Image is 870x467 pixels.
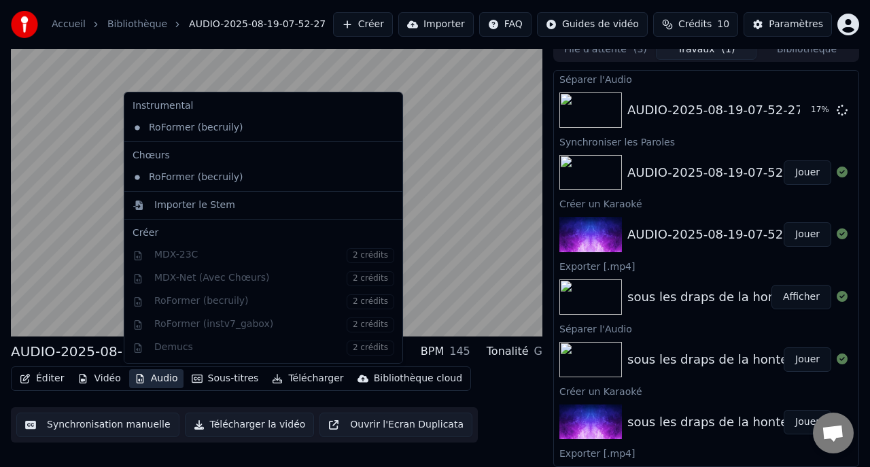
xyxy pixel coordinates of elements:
div: Séparer l'Audio [554,71,858,87]
div: G [534,343,542,360]
div: RoFormer (becruily) [127,117,379,139]
div: 17 % [811,105,831,116]
span: Crédits [678,18,712,31]
div: sous les draps de la honte [627,413,788,432]
button: Crédits10 [653,12,738,37]
div: Tonalité [487,343,529,360]
button: Sous-titres [186,369,264,388]
div: Instrumental [127,95,400,117]
div: Créer un Karaoké [554,383,858,399]
a: Accueil [52,18,86,31]
button: Télécharger [266,369,349,388]
nav: breadcrumb [52,18,326,31]
div: Chœurs [127,145,400,167]
div: AUDIO-2025-08-19-07-52-27 2 [627,225,815,244]
button: Audio [129,369,184,388]
button: Synchronisation manuelle [16,413,179,437]
button: Créer [333,12,393,37]
div: AUDIO-2025-08-19-07-52-27 [627,101,803,120]
button: Travaux [656,40,756,60]
div: sous les draps de la honte [627,288,788,307]
button: Télécharger la vidéo [185,413,315,437]
div: Synchroniser les Paroles [554,133,858,150]
button: Jouer [784,160,831,185]
button: Jouer [784,222,831,247]
div: Créer un Karaoké [554,195,858,211]
div: Exporter [.mp4] [554,258,858,274]
button: Éditer [14,369,69,388]
div: Séparer l'Audio [554,320,858,336]
button: Guides de vidéo [537,12,648,37]
div: sous les draps de la honte [627,350,788,369]
button: Importer [398,12,474,37]
button: Paramètres [744,12,832,37]
div: Importer le Stem [154,198,235,212]
div: Paramètres [769,18,823,31]
button: FAQ [479,12,532,37]
div: 145 [449,343,470,360]
button: Vidéo [72,369,126,388]
button: File d'attente [555,40,656,60]
span: ( 3 ) [633,43,647,56]
a: Bibliothèque [107,18,167,31]
img: youka [11,11,38,38]
span: ( 1 ) [722,43,735,56]
div: AUDIO-2025-08-19-07-52-27 [627,163,803,182]
span: AUDIO-2025-08-19-07-52-27 [189,18,326,31]
button: Jouer [784,347,831,372]
div: AUDIO-2025-08-19-07-52-27 [11,342,206,361]
a: Ouvrir le chat [813,413,854,453]
div: RoFormer (becruily) [127,167,379,188]
div: Bibliothèque cloud [374,372,462,385]
div: BPM [421,343,444,360]
div: Exporter [.mp4] [554,445,858,461]
button: Jouer [784,410,831,434]
button: Bibliothèque [756,40,857,60]
button: Afficher [771,285,831,309]
button: Ouvrir l'Ecran Duplicata [319,413,472,437]
div: Créer [133,226,394,240]
span: 10 [717,18,729,31]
